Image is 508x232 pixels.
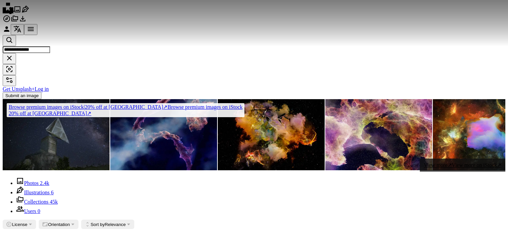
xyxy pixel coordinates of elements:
span: View more on iStock ↗ [452,162,501,168]
a: Log in / Sign up [3,28,11,34]
img: fragments of nebula in outer space [110,99,217,170]
button: Search Unsplash [3,35,16,46]
button: License [3,220,36,229]
a: Browse premium images on iStock|20% off at [GEOGRAPHIC_DATA]↗Browse premium images on iStock20% o... [3,99,248,121]
a: Photos 2.4k [16,180,49,186]
img: Vision of Dream Space [218,99,325,170]
span: Orientation [48,222,70,227]
a: Illustrations 6 [16,190,53,195]
button: Clear [3,53,16,64]
span: View more ↗ [424,162,452,168]
button: Submit an image [3,92,41,99]
span: 0 [37,208,40,214]
img: Remnants of an old-style megaphone under a starry sky and the Milky Way [3,99,110,170]
a: View more↗View more on iStock↗ [420,159,505,172]
a: Log in [35,86,49,92]
a: Explore [3,18,11,24]
a: Photos [13,9,21,14]
a: Download History [19,18,27,24]
a: Collections [11,18,19,24]
span: 2.4k [40,180,49,186]
span: License [12,222,27,227]
button: Orientation [39,220,78,229]
span: Sort by [91,222,105,227]
span: 20% off at [GEOGRAPHIC_DATA] ↗ [9,104,167,110]
button: Visual search [3,64,16,75]
a: Get Unsplash+ [3,86,35,92]
button: Sort byRelevance [81,220,134,229]
button: Language [11,24,24,35]
a: Home — Unsplash [3,9,13,14]
span: 45k [50,199,58,205]
button: Filters [3,75,16,86]
a: Collections 45k [16,199,58,205]
span: 6 [51,190,53,195]
button: Menu [24,24,37,35]
form: Find visuals sitewide [3,35,505,75]
a: Users 0 [16,208,40,214]
a: Illustrations [21,9,29,14]
span: Browse premium images on iStock | [9,104,85,110]
img: fragment of nebula [325,99,432,170]
span: Relevance [91,222,126,227]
